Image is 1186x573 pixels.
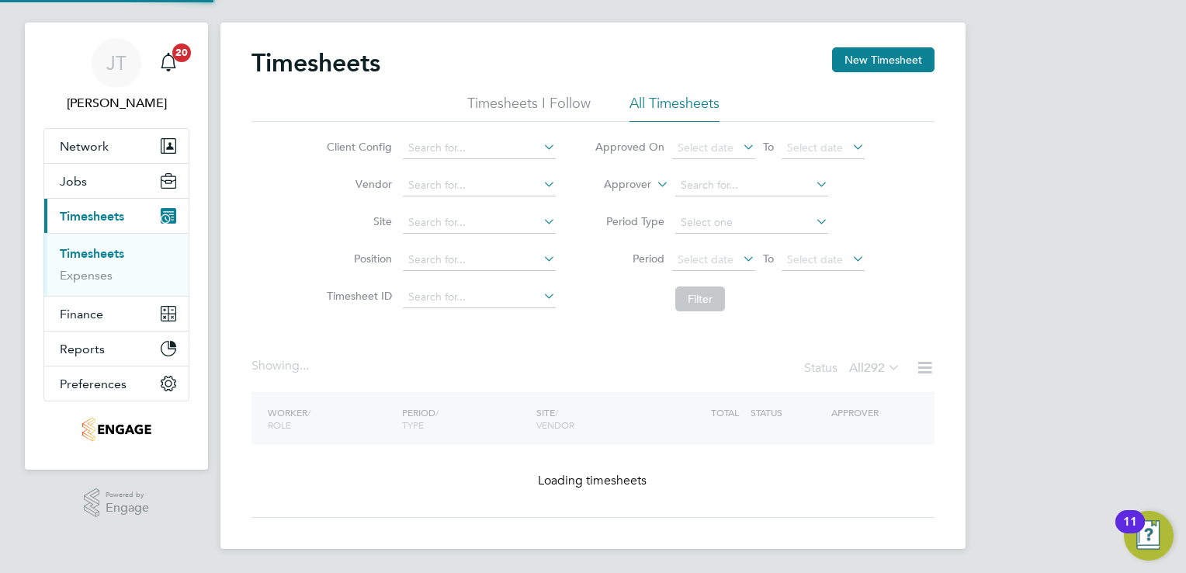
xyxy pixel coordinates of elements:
h2: Timesheets [251,47,380,78]
input: Search for... [403,137,556,159]
button: Finance [44,297,189,331]
label: All [849,360,900,376]
span: Powered by [106,488,149,502]
span: Preferences [60,377,127,391]
button: New Timesheet [832,47,935,72]
a: 20 [153,38,184,88]
label: Approved On [595,140,664,154]
input: Search for... [403,249,556,271]
input: Search for... [403,175,556,196]
label: Site [322,214,392,228]
div: Showing [251,358,312,374]
li: Timesheets I Follow [467,94,591,122]
label: Position [322,252,392,266]
a: Timesheets [60,246,124,261]
label: Approver [581,177,651,193]
div: Status [804,358,903,380]
span: Joanne Taylor [43,94,189,113]
span: Jobs [60,174,87,189]
button: Timesheets [44,199,189,233]
div: Timesheets [44,233,189,296]
span: Engage [106,502,149,515]
span: Reports [60,342,105,356]
a: Go to home page [43,417,189,442]
span: To [758,248,779,269]
input: Search for... [675,175,828,196]
label: Timesheet ID [322,289,392,303]
span: Select date [787,252,843,266]
span: Select date [678,141,733,155]
button: Network [44,129,189,163]
input: Select one [675,212,828,234]
img: fusionstaff-logo-retina.png [81,417,151,442]
a: JT[PERSON_NAME] [43,38,189,113]
span: Network [60,139,109,154]
nav: Main navigation [25,23,208,470]
span: JT [106,53,127,73]
a: Expenses [60,268,113,283]
span: Timesheets [60,209,124,224]
label: Period Type [595,214,664,228]
button: Filter [675,286,725,311]
label: Client Config [322,140,392,154]
button: Reports [44,332,189,366]
input: Search for... [403,212,556,234]
button: Open Resource Center, 11 new notifications [1124,511,1174,561]
a: Powered byEngage [84,488,150,518]
button: Preferences [44,366,189,401]
span: ... [300,358,309,373]
span: 20 [172,43,191,62]
span: 292 [864,360,885,376]
span: Select date [787,141,843,155]
label: Vendor [322,177,392,191]
span: Select date [678,252,733,266]
input: Search for... [403,286,556,308]
button: Jobs [44,164,189,198]
label: Period [595,252,664,266]
div: 11 [1123,522,1137,542]
span: Finance [60,307,103,321]
li: All Timesheets [629,94,720,122]
span: To [758,137,779,157]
